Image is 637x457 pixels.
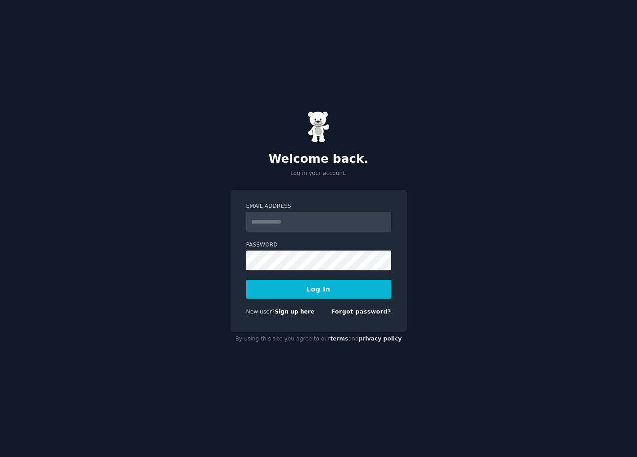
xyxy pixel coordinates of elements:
[246,202,391,211] label: Email Address
[330,336,348,342] a: terms
[230,170,407,178] p: Log in your account.
[230,332,407,346] div: By using this site you agree to our and
[230,152,407,166] h2: Welcome back.
[307,111,330,143] img: Gummy Bear
[359,336,402,342] a: privacy policy
[246,309,275,315] span: New user?
[246,280,391,299] button: Log In
[275,309,314,315] a: Sign up here
[331,309,391,315] a: Forgot password?
[246,241,391,249] label: Password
